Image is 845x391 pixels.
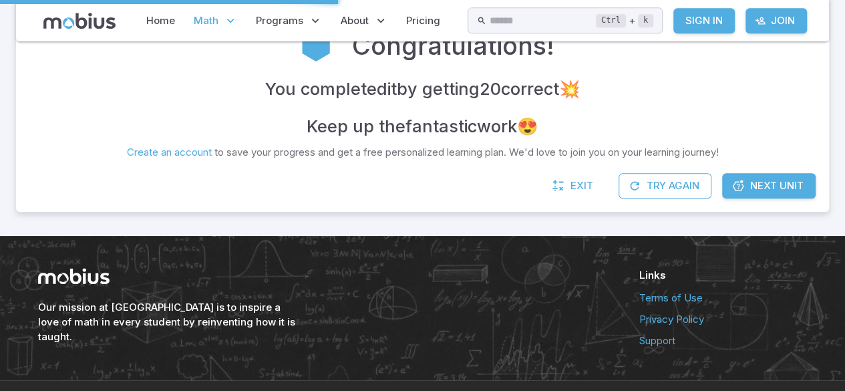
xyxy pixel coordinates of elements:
[638,14,653,27] kbd: k
[722,173,816,199] a: Next Unit
[639,334,808,348] a: Support
[750,178,804,193] span: Next Unit
[402,5,444,36] a: Pricing
[352,27,554,64] h2: Congratulations!
[256,13,303,28] span: Programs
[639,291,808,305] a: Terms of Use
[570,178,593,193] span: Exit
[127,146,212,158] a: Create an account
[745,8,807,33] a: Join
[341,13,369,28] span: About
[142,5,179,36] a: Home
[596,13,653,29] div: +
[38,300,299,344] h6: Our mission at [GEOGRAPHIC_DATA] is to inspire a love of math in every student by reinventing how...
[639,268,808,283] h6: Links
[194,13,218,28] span: Math
[127,145,719,160] p: to save your progress and get a free personalized learning plan. We'd love to join you on your le...
[545,173,603,199] a: Exit
[619,173,711,199] button: Try Again
[596,14,626,27] kbd: Ctrl
[265,76,580,102] h4: You completed it by getting 20 correct 💥
[673,8,735,33] a: Sign In
[307,113,538,140] h4: Keep up the fantastic work 😍
[639,312,808,327] a: Privacy Policy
